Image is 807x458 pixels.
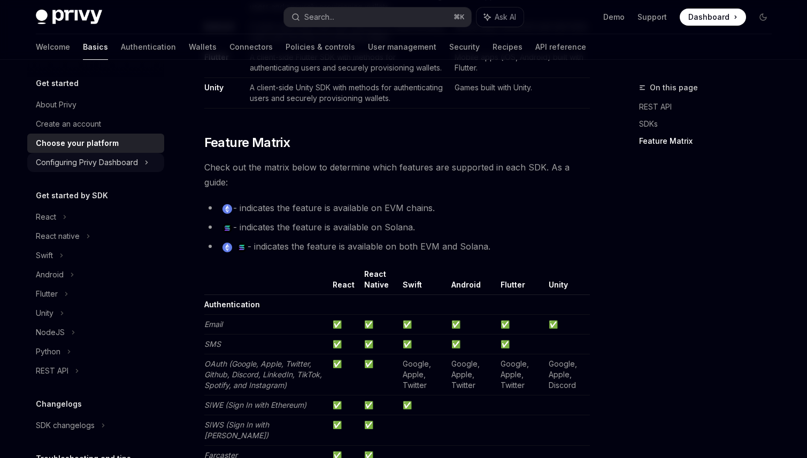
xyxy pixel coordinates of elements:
div: SDK changelogs [36,419,95,432]
img: solana.png [222,223,232,233]
td: ✅ [328,415,360,446]
a: Demo [603,12,625,22]
a: Recipes [493,34,522,60]
a: SDKs [639,115,780,133]
a: Support [637,12,667,22]
span: On this page [650,81,698,94]
li: - indicates the feature is available on EVM chains. [204,200,590,215]
th: Swift [398,269,447,295]
td: Google, Apple, Twitter [398,354,447,395]
a: Create an account [27,114,164,134]
li: - indicates the feature is available on both EVM and Solana. [204,239,590,254]
span: Feature Matrix [204,134,290,151]
a: Authentication [121,34,176,60]
td: ✅ [360,335,398,354]
span: Dashboard [688,12,729,22]
a: Connectors [229,34,273,60]
div: React native [36,230,80,243]
a: Unity [204,83,224,92]
td: ✅ [328,315,360,335]
div: About Privy [36,98,76,111]
img: ethereum.png [222,204,232,214]
th: Android [447,269,496,295]
em: SMS [204,339,221,348]
img: dark logo [36,10,102,25]
td: ✅ [398,395,447,415]
a: Basics [83,34,108,60]
h5: Get started [36,77,79,90]
div: Python [36,345,60,358]
div: React [36,211,56,223]
button: Search...⌘K [284,7,471,27]
button: Ask AI [476,7,524,27]
td: ✅ [398,315,447,335]
span: Ask AI [495,12,516,22]
td: ✅ [328,354,360,395]
a: Dashboard [680,9,746,26]
span: Check out the matrix below to determine which features are supported in each SDK. As a guide: [204,160,590,190]
td: ✅ [447,315,496,335]
td: ✅ [360,354,398,395]
td: ✅ [360,315,398,335]
div: Swift [36,249,53,262]
h5: Changelogs [36,398,82,410]
img: solana.png [237,243,247,252]
div: REST API [36,364,68,377]
div: Create an account [36,118,101,130]
td: Google, Apple, Twitter [496,354,545,395]
div: Search... [304,11,334,24]
a: Wallets [189,34,217,60]
div: Configuring Privy Dashboard [36,156,138,169]
a: API reference [535,34,586,60]
img: ethereum.png [222,243,232,252]
td: ✅ [328,395,360,415]
td: ✅ [496,335,545,354]
li: - indicates the feature is available on Solana. [204,220,590,235]
em: OAuth (Google, Apple, Twitter, Github, Discord, LinkedIn, TikTok, Spotify, and Instagram) [204,359,322,390]
strong: Authentication [204,300,260,309]
td: Google, Apple, Discord [544,354,589,395]
td: ✅ [447,335,496,354]
td: A client-side Unity SDK with methods for authenticating users and securely provisioning wallets. [245,78,450,108]
td: ✅ [360,395,398,415]
td: Games built with Unity. [450,78,589,108]
td: ✅ [328,335,360,354]
td: Mobile apps (iOS, Android) built with Flutter. [450,48,589,78]
th: React [328,269,360,295]
th: Unity [544,269,589,295]
div: Unity [36,307,53,320]
h5: Get started by SDK [36,189,108,202]
th: Flutter [496,269,545,295]
a: User management [368,34,436,60]
button: Toggle dark mode [755,9,772,26]
td: A client-side Flutter SDK with methods for authenticating users and securely provisioning wallets. [245,48,450,78]
a: Welcome [36,34,70,60]
a: Security [449,34,480,60]
td: ✅ [398,335,447,354]
a: Feature Matrix [639,133,780,150]
a: Policies & controls [286,34,355,60]
div: Android [36,268,64,281]
th: React Native [360,269,398,295]
div: Choose your platform [36,137,119,150]
td: ✅ [544,315,589,335]
em: SIWS (Sign In with [PERSON_NAME]) [204,420,269,440]
td: Google, Apple, Twitter [447,354,496,395]
td: ✅ [496,315,545,335]
div: Flutter [36,288,58,300]
a: Choose your platform [27,134,164,153]
em: Email [204,320,222,329]
td: ✅ [360,415,398,446]
a: About Privy [27,95,164,114]
div: NodeJS [36,326,65,339]
em: SIWE (Sign In with Ethereum) [204,400,306,409]
a: REST API [639,98,780,115]
span: ⌘ K [454,13,465,21]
